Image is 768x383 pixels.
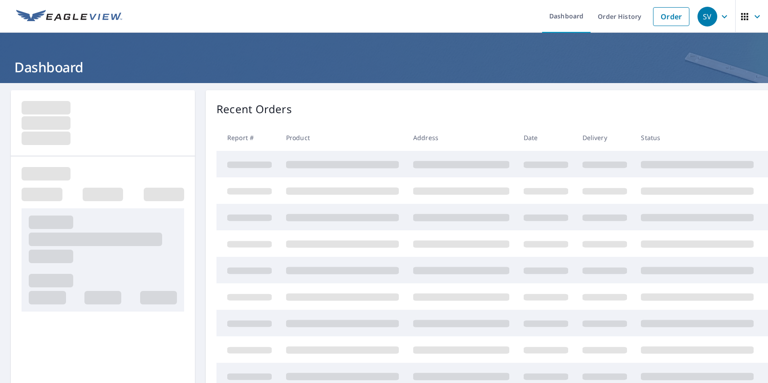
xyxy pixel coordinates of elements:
[216,101,292,117] p: Recent Orders
[216,124,279,151] th: Report #
[653,7,689,26] a: Order
[516,124,575,151] th: Date
[406,124,516,151] th: Address
[11,58,757,76] h1: Dashboard
[279,124,406,151] th: Product
[16,10,122,23] img: EV Logo
[697,7,717,26] div: SV
[575,124,634,151] th: Delivery
[634,124,761,151] th: Status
